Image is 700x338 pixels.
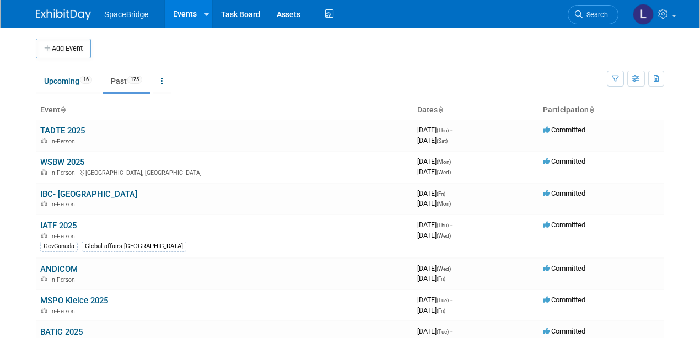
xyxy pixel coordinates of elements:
[41,233,47,238] img: In-Person Event
[437,276,445,282] span: (Fri)
[40,157,84,167] a: WSBW 2025
[438,105,443,114] a: Sort by Start Date
[103,71,150,92] a: Past175
[40,221,77,230] a: IATF 2025
[417,306,445,314] span: [DATE]
[450,221,452,229] span: -
[450,126,452,134] span: -
[40,126,85,136] a: TADTE 2025
[543,189,585,197] span: Committed
[417,221,452,229] span: [DATE]
[417,327,452,335] span: [DATE]
[453,264,454,272] span: -
[589,105,594,114] a: Sort by Participation Type
[437,138,448,144] span: (Sat)
[417,136,448,144] span: [DATE]
[417,296,452,304] span: [DATE]
[41,308,47,313] img: In-Person Event
[127,76,142,84] span: 175
[36,9,91,20] img: ExhibitDay
[40,168,408,176] div: [GEOGRAPHIC_DATA], [GEOGRAPHIC_DATA]
[453,157,454,165] span: -
[50,276,78,283] span: In-Person
[543,264,585,272] span: Committed
[437,233,451,239] span: (Wed)
[36,71,100,92] a: Upcoming16
[40,296,108,305] a: MSPO Kielce 2025
[450,296,452,304] span: -
[40,242,78,251] div: GovCanada
[417,231,451,239] span: [DATE]
[82,242,186,251] div: Global affairs [GEOGRAPHIC_DATA]
[437,222,449,228] span: (Thu)
[437,159,451,165] span: (Mon)
[50,138,78,145] span: In-Person
[40,264,78,274] a: ANDICOM
[543,126,585,134] span: Committed
[417,189,449,197] span: [DATE]
[437,201,451,207] span: (Mon)
[104,10,148,19] span: SpaceBridge
[41,276,47,282] img: In-Person Event
[50,201,78,208] span: In-Person
[417,126,452,134] span: [DATE]
[437,191,445,197] span: (Fri)
[417,264,454,272] span: [DATE]
[417,274,445,282] span: [DATE]
[447,189,449,197] span: -
[40,327,83,337] a: BATIC 2025
[417,157,454,165] span: [DATE]
[543,221,585,229] span: Committed
[437,308,445,314] span: (Fri)
[413,101,539,120] th: Dates
[583,10,608,19] span: Search
[437,266,451,272] span: (Wed)
[437,169,451,175] span: (Wed)
[50,308,78,315] span: In-Person
[437,127,449,133] span: (Thu)
[36,101,413,120] th: Event
[539,101,664,120] th: Participation
[633,4,654,25] img: Luminita Oprescu
[80,76,92,84] span: 16
[543,296,585,304] span: Committed
[568,5,618,24] a: Search
[437,297,449,303] span: (Tue)
[450,327,452,335] span: -
[41,201,47,206] img: In-Person Event
[60,105,66,114] a: Sort by Event Name
[40,189,137,199] a: IBC- [GEOGRAPHIC_DATA]
[437,329,449,335] span: (Tue)
[41,169,47,175] img: In-Person Event
[417,199,451,207] span: [DATE]
[543,327,585,335] span: Committed
[417,168,451,176] span: [DATE]
[50,169,78,176] span: In-Person
[50,233,78,240] span: In-Person
[543,157,585,165] span: Committed
[41,138,47,143] img: In-Person Event
[36,39,91,58] button: Add Event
